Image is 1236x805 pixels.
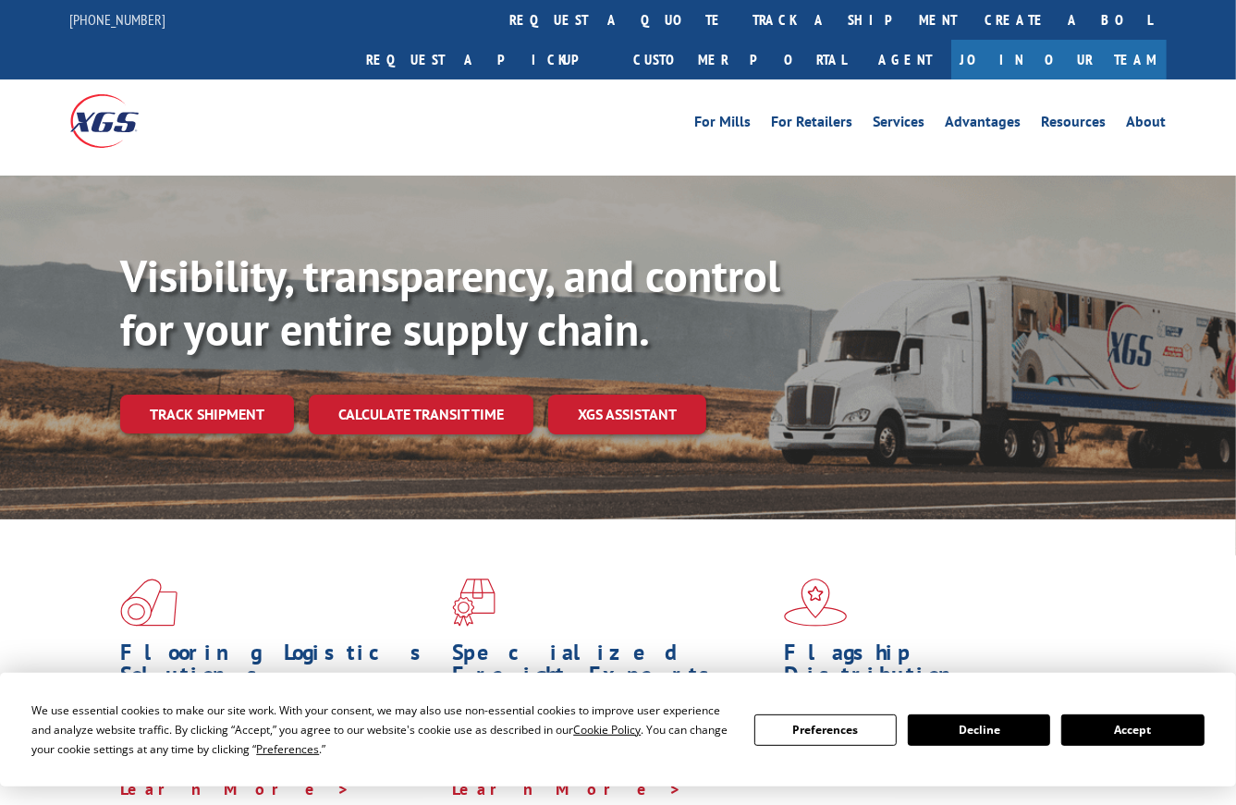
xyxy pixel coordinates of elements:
[452,579,496,627] img: xgs-icon-focused-on-flooring-red
[120,247,780,358] b: Visibility, transparency, and control for your entire supply chain.
[695,115,752,135] a: For Mills
[861,40,951,79] a: Agent
[784,579,848,627] img: xgs-icon-flagship-distribution-model-red
[31,701,731,759] div: We use essential cookies to make our site work. With your consent, we may also use non-essential ...
[946,115,1022,135] a: Advantages
[548,395,706,434] a: XGS ASSISTANT
[1061,714,1204,746] button: Accept
[256,741,319,757] span: Preferences
[908,714,1050,746] button: Decline
[1042,115,1107,135] a: Resources
[452,641,770,695] h1: Specialized Freight Experts
[754,714,897,746] button: Preferences
[70,10,166,29] a: [PHONE_NUMBER]
[120,641,438,695] h1: Flooring Logistics Solutions
[620,40,861,79] a: Customer Portal
[772,115,853,135] a: For Retailers
[120,395,294,433] a: Track shipment
[120,579,177,627] img: xgs-icon-total-supply-chain-intelligence-red
[874,115,925,135] a: Services
[1127,115,1167,135] a: About
[353,40,620,79] a: Request a pickup
[951,40,1167,79] a: Join Our Team
[120,778,350,799] a: Learn More >
[573,722,641,738] span: Cookie Policy
[784,641,1102,717] h1: Flagship Distribution Model
[452,778,682,799] a: Learn More >
[309,395,533,434] a: Calculate transit time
